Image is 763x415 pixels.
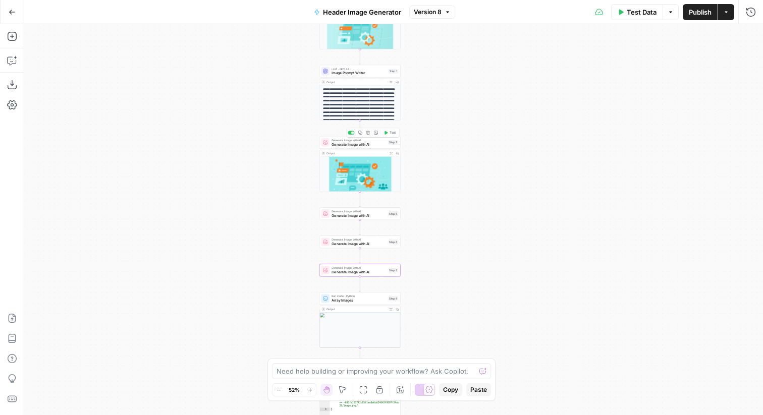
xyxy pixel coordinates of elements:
[359,49,361,65] g: Edge from step_9 to step_1
[332,209,386,213] span: Generate Image with AI
[319,407,330,411] div: 3
[326,151,386,155] div: Output
[683,4,718,20] button: Publish
[319,207,401,220] div: Generate Image with AIGenerate Image with AIStep 5
[359,348,361,363] g: Edge from step_8 to step_3
[319,136,401,192] div: Generate Image with AIGenerate Image with AIStep 2TestOutput
[332,71,387,76] span: Image Prompt Writer
[308,4,407,20] button: Header Image Generator
[319,292,401,347] div: Run Code · PythonArray ImagesStep 8Output
[388,211,398,216] div: Step 5
[443,385,458,394] span: Copy
[332,138,386,142] span: Generate Image with AI
[388,296,398,301] div: Step 8
[326,80,386,84] div: Output
[332,238,386,242] span: Generate Image with AI
[332,266,386,270] span: Generate Image with AI
[388,240,398,244] div: Step 6
[332,294,386,298] span: Run Code · Python
[470,385,487,394] span: Paste
[466,383,491,396] button: Paste
[319,14,400,55] img: image
[319,313,400,347] img: image.png%22]
[332,142,386,147] span: Generate Image with AI
[388,140,398,145] div: Step 2
[388,268,398,272] div: Step 7
[332,298,386,303] span: Array Images
[319,156,400,198] img: image.png
[414,8,442,17] span: Version 8
[627,7,657,17] span: Test Data
[332,67,387,71] span: LLM · GPT-4.1
[439,383,462,396] button: Copy
[332,269,386,274] span: Generate Image with AI
[332,241,386,246] span: Generate Image with AI
[289,386,300,394] span: 52%
[359,220,361,235] g: Edge from step_5 to step_6
[409,6,455,19] button: Version 8
[359,276,361,291] g: Edge from step_7 to step_8
[359,192,361,207] g: Edge from step_2 to step_5
[323,7,401,17] span: Header Image Generator
[359,248,361,263] g: Edge from step_6 to step_7
[319,264,401,276] div: Generate Image with AIGenerate Image with AIStep 7
[389,69,398,73] div: Step 1
[390,131,396,135] span: Test
[689,7,712,17] span: Publish
[319,235,401,248] div: Generate Image with AIGenerate Image with AIStep 6
[332,213,386,218] span: Generate Image with AI
[381,129,398,136] button: Test
[326,307,386,311] div: Output
[611,4,663,20] button: Test Data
